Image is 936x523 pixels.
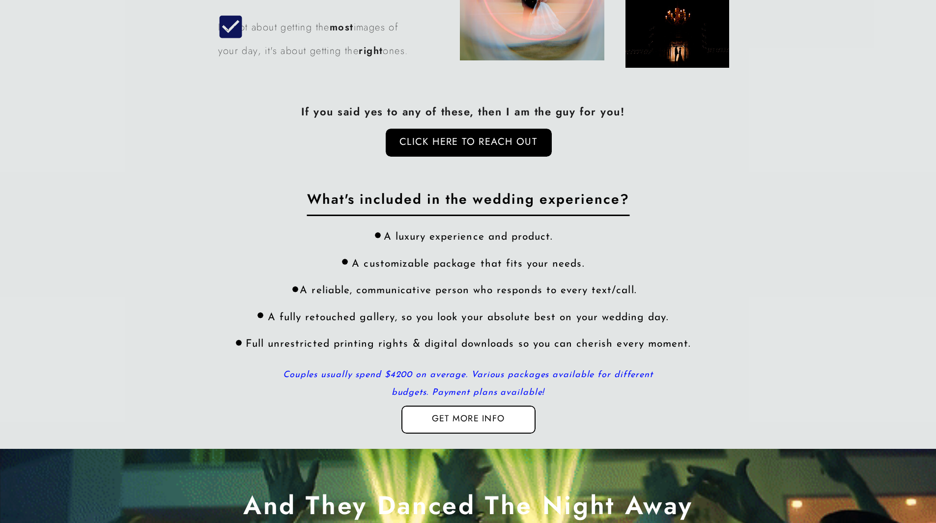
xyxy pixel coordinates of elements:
[283,371,653,397] i: Couples usually spend $4200 on average. Various packages available for different budgets. Payment...
[234,230,703,385] div: A reliable, communicative person who responds to every text/call. A fully retouched gallery, so y...
[352,259,584,269] span: A customizable package that fits your needs.
[330,20,354,34] b: most
[384,232,553,242] span: A luxury experience and product.
[241,485,696,523] h2: And They Danced The Night Away
[359,44,383,58] b: right
[421,413,516,427] a: Get more info
[385,129,552,157] a: click here to reach out
[301,102,636,112] p: If you said yes to any of these, then I am the guy for you!
[284,191,653,209] h2: What's included in the wedding experience?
